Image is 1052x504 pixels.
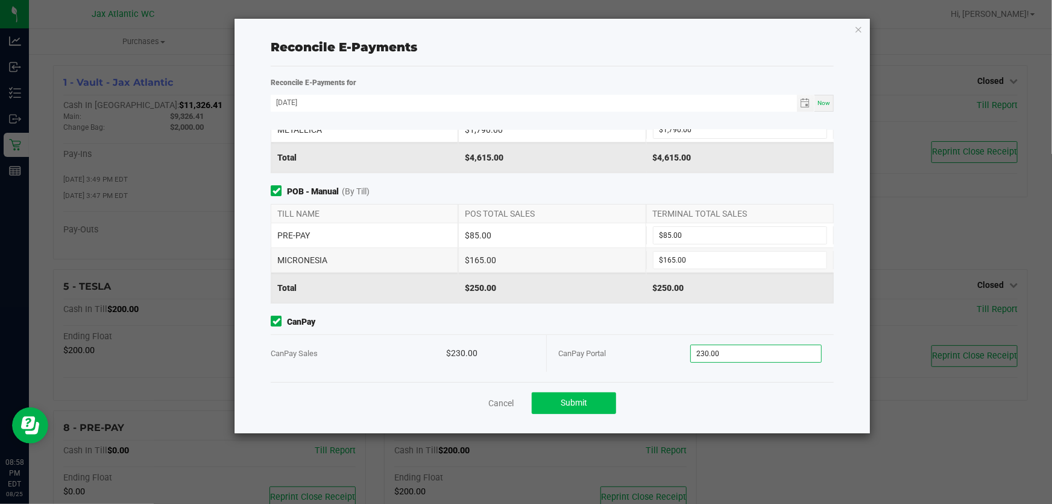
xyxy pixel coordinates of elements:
div: TERMINAL TOTAL SALES [646,205,834,223]
span: Now [817,100,830,106]
div: Total [271,142,458,173]
div: $250.00 [458,273,646,303]
div: $230.00 [446,335,534,372]
span: CanPay Sales [271,349,318,358]
span: Toggle calendar [797,95,814,112]
div: PRE-PAY [271,223,458,247]
a: Cancel [488,397,514,409]
strong: POB - Manual [287,185,339,198]
strong: CanPay [287,316,315,328]
div: Reconcile E-Payments [271,38,834,56]
button: Submit [532,392,616,414]
span: CanPay Portal [559,349,606,358]
form-toggle: Include in reconciliation [271,185,287,198]
span: (By Till) [342,185,370,198]
div: POS TOTAL SALES [458,205,646,223]
div: MICRONESIA [271,248,458,272]
strong: Reconcile E-Payments for [271,78,356,87]
span: Submit [561,398,587,407]
div: $250.00 [646,273,834,303]
div: $165.00 [458,248,646,272]
div: Total [271,273,458,303]
iframe: Resource center [12,407,48,444]
div: $85.00 [458,223,646,247]
form-toggle: Include in reconciliation [271,316,287,328]
div: $4,615.00 [458,142,646,173]
div: TILL NAME [271,205,458,223]
div: METALLICA [271,118,458,142]
div: $4,615.00 [646,142,834,173]
div: $1,790.00 [458,118,646,142]
input: Date [271,95,797,110]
